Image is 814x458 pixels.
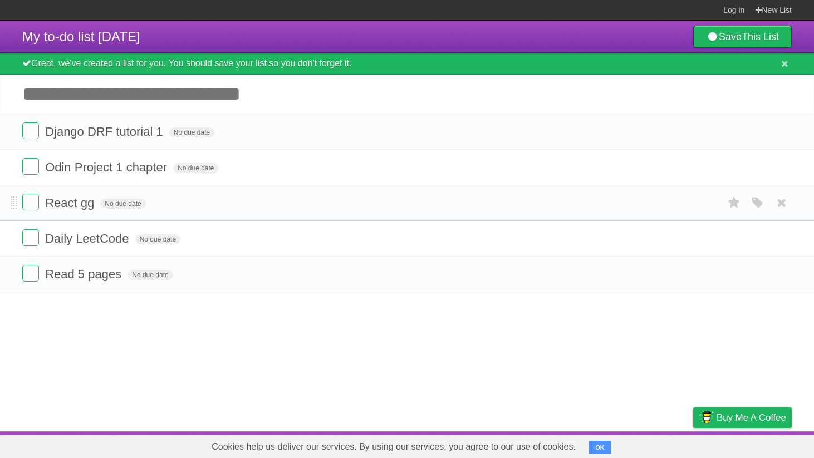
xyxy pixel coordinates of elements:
label: Done [22,229,39,246]
span: No due date [169,127,214,137]
img: Buy me a coffee [699,408,714,427]
label: Done [22,194,39,210]
span: Read 5 pages [45,267,124,281]
b: This List [742,31,779,42]
a: SaveThis List [693,26,792,48]
label: Done [22,122,39,139]
a: About [545,434,568,455]
span: Cookies help us deliver our services. By using our services, you agree to our use of cookies. [200,436,587,458]
a: Buy me a coffee [693,407,792,428]
a: Suggest a feature [722,434,792,455]
a: Terms [641,434,665,455]
label: Done [22,265,39,282]
span: No due date [128,270,173,280]
span: Daily LeetCode [45,232,131,245]
label: Done [22,158,39,175]
span: No due date [173,163,218,173]
span: Odin Project 1 chapter [45,160,170,174]
a: Developers [582,434,627,455]
label: Star task [724,194,745,212]
span: Django DRF tutorial 1 [45,125,166,139]
button: OK [589,441,611,454]
span: My to-do list [DATE] [22,29,140,44]
span: Buy me a coffee [717,408,786,427]
span: No due date [135,234,180,244]
a: Privacy [679,434,708,455]
span: No due date [100,199,145,209]
span: React gg [45,196,97,210]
